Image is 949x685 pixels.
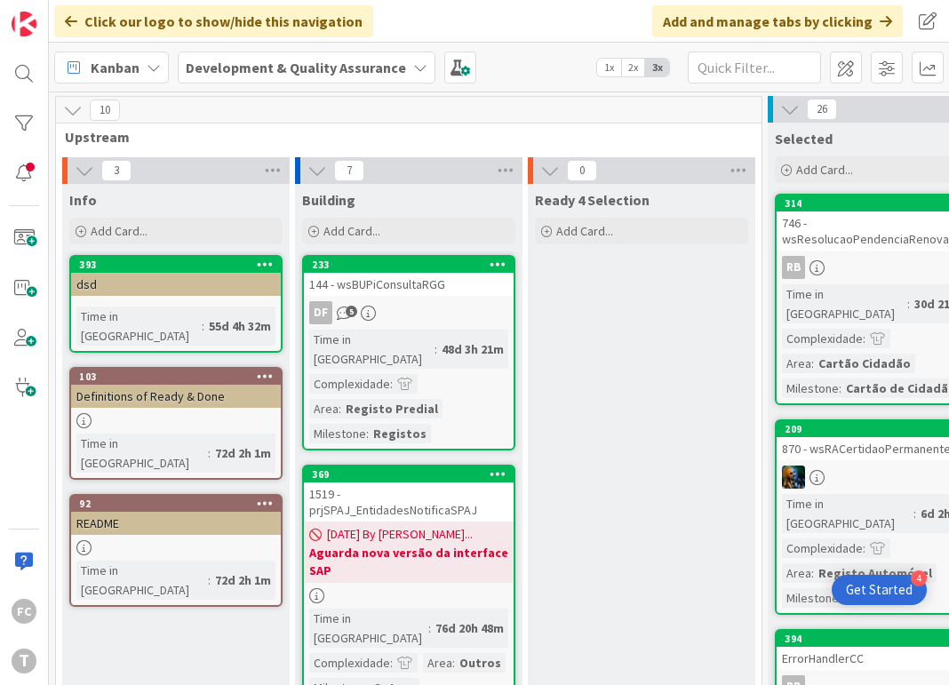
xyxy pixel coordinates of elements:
[782,494,913,533] div: Time in [GEOGRAPHIC_DATA]
[688,52,821,84] input: Quick Filter...
[304,301,514,324] div: DF
[309,374,390,394] div: Complexidade
[323,223,380,239] span: Add Card...
[90,100,120,121] span: 10
[302,255,515,450] a: 233144 - wsBUPiConsultaRGGDFTime in [GEOGRAPHIC_DATA]:48d 3h 21mComplexidade:Area:Registo Predial...
[208,443,211,463] span: :
[202,316,204,336] span: :
[341,399,443,418] div: Registo Predial
[12,599,36,624] div: FC
[71,496,281,535] div: 92README
[567,160,597,181] span: 0
[782,588,839,608] div: Milestone
[428,618,431,638] span: :
[423,653,452,673] div: Area
[597,59,621,76] span: 1x
[79,370,281,383] div: 103
[304,273,514,296] div: 144 - wsBUPiConsultaRGG
[437,339,508,359] div: 48d 3h 21m
[652,5,903,37] div: Add and manage tabs by clicking
[69,191,97,209] span: Info
[304,257,514,296] div: 233144 - wsBUPiConsultaRGG
[431,618,508,638] div: 76d 20h 48m
[645,59,669,76] span: 3x
[435,339,437,359] span: :
[312,259,514,271] div: 233
[304,482,514,522] div: 1519 - prjSPAJ_EntidadesNotificaSPAJ
[807,99,837,120] span: 26
[309,330,435,369] div: Time in [GEOGRAPHIC_DATA]
[782,329,863,348] div: Complexidade
[76,561,208,600] div: Time in [GEOGRAPHIC_DATA]
[79,259,281,271] div: 393
[186,59,406,76] b: Development & Quality Assurance
[76,307,202,346] div: Time in [GEOGRAPHIC_DATA]
[782,563,811,583] div: Area
[782,378,839,398] div: Milestone
[775,130,833,147] span: Selected
[211,570,275,590] div: 72d 2h 1m
[334,160,364,181] span: 7
[366,424,369,443] span: :
[312,468,514,481] div: 369
[91,57,140,78] span: Kanban
[71,385,281,408] div: Definitions of Ready & Done
[79,498,281,510] div: 92
[309,609,428,648] div: Time in [GEOGRAPHIC_DATA]
[907,294,910,314] span: :
[71,369,281,408] div: 103Definitions of Ready & Done
[327,525,473,544] span: [DATE] By [PERSON_NAME]...
[12,12,36,36] img: Visit kanbanzone.com
[309,544,508,579] b: Aguarda nova versão da interface SAP
[369,424,431,443] div: Registos
[452,653,455,673] span: :
[71,512,281,535] div: README
[69,494,283,607] a: 92READMETime in [GEOGRAPHIC_DATA]:72d 2h 1m
[211,443,275,463] div: 72d 2h 1m
[839,378,841,398] span: :
[71,496,281,512] div: 92
[65,128,739,146] span: Upstream
[556,223,613,239] span: Add Card...
[71,273,281,296] div: dsd
[69,367,283,480] a: 103Definitions of Ready & DoneTime in [GEOGRAPHIC_DATA]:72d 2h 1m
[913,504,916,523] span: :
[69,255,283,353] a: 393dsdTime in [GEOGRAPHIC_DATA]:55d 4h 32m
[54,5,373,37] div: Click our logo to show/hide this navigation
[863,538,865,558] span: :
[302,191,355,209] span: Building
[309,301,332,324] div: DF
[101,160,132,181] span: 3
[71,257,281,296] div: 393dsd
[76,434,208,473] div: Time in [GEOGRAPHIC_DATA]
[309,399,339,418] div: Area
[91,223,148,239] span: Add Card...
[309,424,366,443] div: Milestone
[455,653,506,673] div: Outros
[535,191,650,209] span: Ready 4 Selection
[811,354,814,373] span: :
[304,257,514,273] div: 233
[204,316,275,336] div: 55d 4h 32m
[621,59,645,76] span: 2x
[911,570,927,586] div: 4
[814,354,915,373] div: Cartão Cidadão
[390,374,393,394] span: :
[304,466,514,522] div: 3691519 - prjSPAJ_EntidadesNotificaSPAJ
[782,354,811,373] div: Area
[814,563,937,583] div: Registo Automóvel
[782,466,805,489] img: JC
[846,581,913,599] div: Get Started
[208,570,211,590] span: :
[304,466,514,482] div: 369
[390,653,393,673] span: :
[782,538,863,558] div: Complexidade
[863,329,865,348] span: :
[71,257,281,273] div: 393
[811,563,814,583] span: :
[309,653,390,673] div: Complexidade
[346,306,357,317] span: 5
[796,162,853,178] span: Add Card...
[12,649,36,673] div: T
[71,369,281,385] div: 103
